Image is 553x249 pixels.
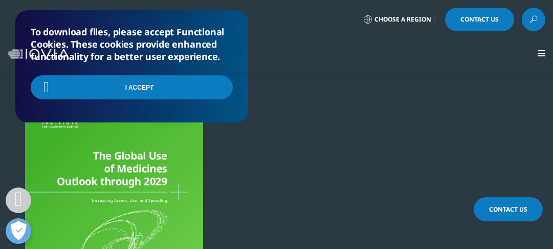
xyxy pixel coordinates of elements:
img: IQVIA Healthcare Information Technology and Pharma Clinical Research Company [8,49,69,60]
span: Contact Us [489,205,527,214]
span: Contact Us [460,16,499,23]
a: Contact Us [474,197,543,221]
button: Abrir preferências [6,218,31,244]
a: Contact Us [445,8,514,31]
input: I Accept [31,75,233,99]
span: Choose a Region [374,15,431,24]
